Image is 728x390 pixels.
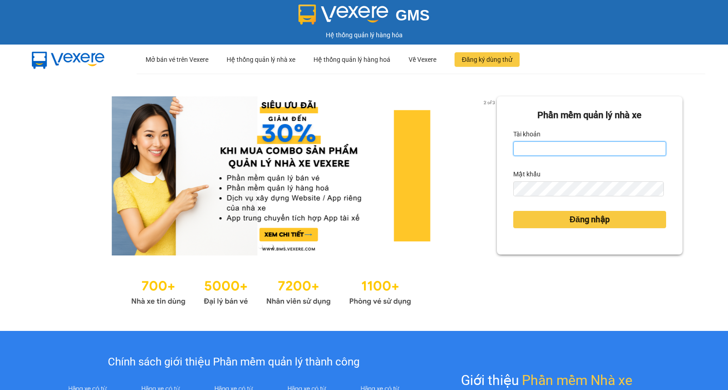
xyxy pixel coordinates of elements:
[227,45,295,74] div: Hệ thống quản lý nhà xe
[484,96,497,255] button: next slide / item
[313,45,390,74] div: Hệ thống quản lý hàng hoá
[481,96,497,108] p: 2 of 3
[298,14,430,21] a: GMS
[513,211,666,228] button: Đăng nhập
[131,274,411,308] img: Statistics.png
[45,96,58,255] button: previous slide / item
[258,245,262,248] li: slide item 1
[513,127,541,141] label: Tài khoản
[280,245,284,248] li: slide item 3
[570,213,610,226] span: Đăng nhập
[146,45,208,74] div: Mở bán vé trên Vexere
[395,7,430,24] span: GMS
[23,45,114,75] img: mbUUG5Q.png
[409,45,436,74] div: Về Vexere
[298,5,389,25] img: logo 2
[513,167,541,181] label: Mật khẩu
[513,181,664,196] input: Mật khẩu
[462,55,512,65] span: Đăng ký dùng thử
[2,30,726,40] div: Hệ thống quản lý hàng hóa
[513,141,666,156] input: Tài khoản
[269,245,273,248] li: slide item 2
[513,108,666,122] div: Phần mềm quản lý nhà xe
[51,354,416,371] div: Chính sách giới thiệu Phần mềm quản lý thành công
[455,52,520,67] button: Đăng ký dùng thử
